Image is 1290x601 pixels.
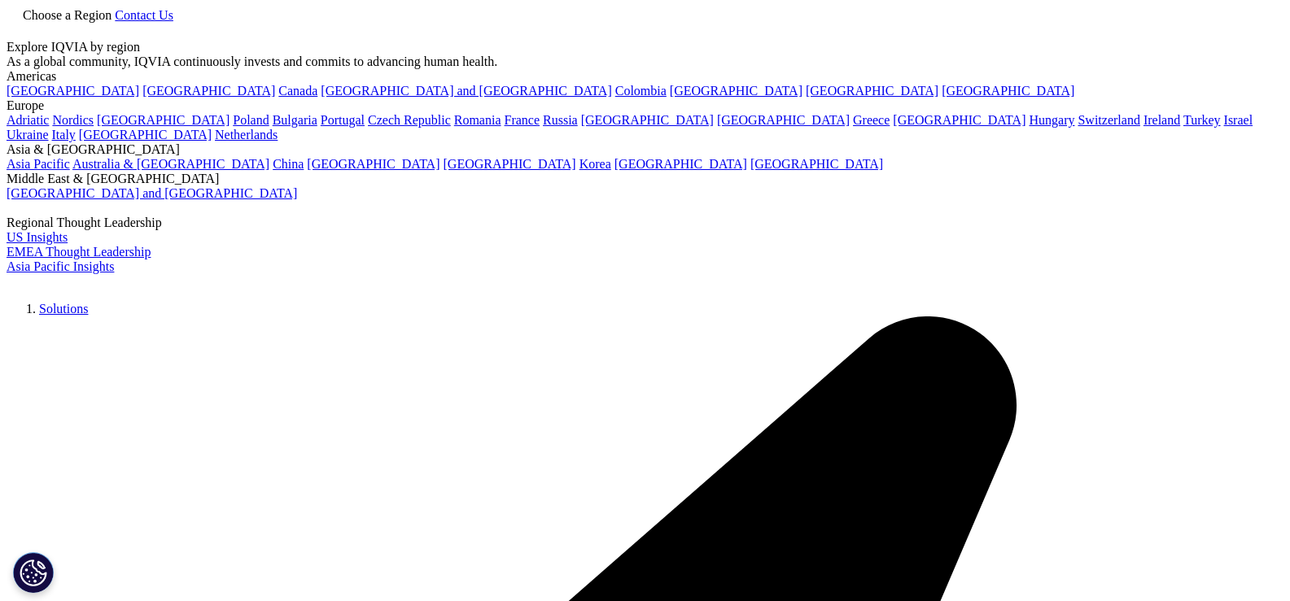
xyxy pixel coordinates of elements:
[39,302,88,316] a: Solutions
[307,157,439,171] a: [GEOGRAPHIC_DATA]
[454,113,501,127] a: Romania
[142,84,275,98] a: [GEOGRAPHIC_DATA]
[543,113,578,127] a: Russia
[750,157,883,171] a: [GEOGRAPHIC_DATA]
[7,259,114,273] a: Asia Pacific Insights
[7,128,49,142] a: Ukraine
[7,54,1283,69] div: As a global community, IQVIA continuously invests and commits to advancing human health.
[942,84,1074,98] a: [GEOGRAPHIC_DATA]
[505,113,540,127] a: France
[1029,113,1074,127] a: Hungary
[581,113,714,127] a: [GEOGRAPHIC_DATA]
[7,142,1283,157] div: Asia & [GEOGRAPHIC_DATA]
[72,157,269,171] a: Australia & [GEOGRAPHIC_DATA]
[79,128,212,142] a: [GEOGRAPHIC_DATA]
[7,69,1283,84] div: Americas
[7,245,151,259] a: EMEA Thought Leadership
[52,113,94,127] a: Nordics
[215,128,278,142] a: Netherlands
[615,84,667,98] a: Colombia
[7,113,49,127] a: Adriatic
[444,157,576,171] a: [GEOGRAPHIC_DATA]
[278,84,317,98] a: Canada
[670,84,802,98] a: [GEOGRAPHIC_DATA]
[1144,113,1180,127] a: Ireland
[52,128,76,142] a: Italy
[368,113,451,127] a: Czech Republic
[321,113,365,127] a: Portugal
[1078,113,1139,127] a: Switzerland
[13,552,54,593] button: Cookies Settings
[7,84,139,98] a: [GEOGRAPHIC_DATA]
[7,216,1283,230] div: Regional Thought Leadership
[97,113,230,127] a: [GEOGRAPHIC_DATA]
[579,157,611,171] a: Korea
[273,157,304,171] a: China
[7,157,70,171] a: Asia Pacific
[7,98,1283,113] div: Europe
[893,113,1025,127] a: [GEOGRAPHIC_DATA]
[1183,113,1221,127] a: Turkey
[233,113,269,127] a: Poland
[7,40,1283,54] div: Explore IQVIA by region
[273,113,317,127] a: Bulgaria
[853,113,890,127] a: Greece
[7,230,68,244] a: US Insights
[23,8,112,22] span: Choose a Region
[1224,113,1253,127] a: Israel
[7,172,1283,186] div: Middle East & [GEOGRAPHIC_DATA]
[806,84,938,98] a: [GEOGRAPHIC_DATA]
[7,186,297,200] a: [GEOGRAPHIC_DATA] and [GEOGRAPHIC_DATA]
[614,157,747,171] a: [GEOGRAPHIC_DATA]
[115,8,173,22] a: Contact Us
[717,113,850,127] a: [GEOGRAPHIC_DATA]
[321,84,611,98] a: [GEOGRAPHIC_DATA] and [GEOGRAPHIC_DATA]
